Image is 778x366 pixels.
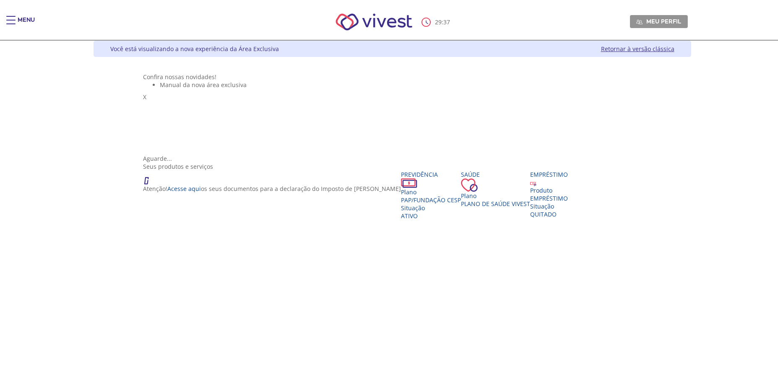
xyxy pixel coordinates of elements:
[143,73,641,146] section: <span lang="pt-BR" dir="ltr">Visualizador do Conteúdo da Web</span> 1
[143,162,641,170] div: Seus produtos e serviços
[143,93,146,101] span: X
[461,170,530,208] a: Saúde PlanoPlano de Saúde VIVEST
[646,18,681,25] span: Meu perfil
[401,170,461,220] a: Previdência PlanoPAP/Fundação CESP SituaçãoAtivo
[530,186,568,194] div: Produto
[530,194,568,202] div: EMPRÉSTIMO
[401,170,461,178] div: Previdência
[530,210,557,218] span: QUITADO
[530,170,568,218] a: Empréstimo Produto EMPRÉSTIMO Situação QUITADO
[422,18,452,27] div: :
[110,45,279,53] div: Você está visualizando a nova experiência da Área Exclusiva
[435,18,442,26] span: 29
[461,170,530,178] div: Saúde
[401,188,461,196] div: Plano
[401,178,417,188] img: ico_dinheiro.png
[401,196,461,204] span: PAP/Fundação CESP
[636,19,643,25] img: Meu perfil
[160,81,247,89] span: Manual da nova área exclusiva
[143,170,157,185] img: ico_atencao.png
[461,192,530,200] div: Plano
[326,4,422,40] img: Vivest
[143,73,641,81] div: Confira nossas novidades!
[143,185,401,193] p: Atenção! os seus documentos para a declaração do Imposto de [PERSON_NAME]
[443,18,450,26] span: 37
[18,16,35,33] div: Menu
[167,185,201,193] a: Acesse aqui
[461,178,478,192] img: ico_coracao.png
[143,155,641,162] div: Aguarde...
[461,200,530,208] span: Plano de Saúde VIVEST
[143,155,641,254] section: <span lang="en" dir="ltr">ProdutosCard</span>
[601,45,674,53] a: Retornar à versão clássica
[401,204,461,212] div: Situação
[630,15,688,28] a: Meu perfil
[401,212,418,220] span: Ativo
[530,170,568,178] div: Empréstimo
[530,202,568,210] div: Situação
[530,180,536,186] img: ico_emprestimo.svg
